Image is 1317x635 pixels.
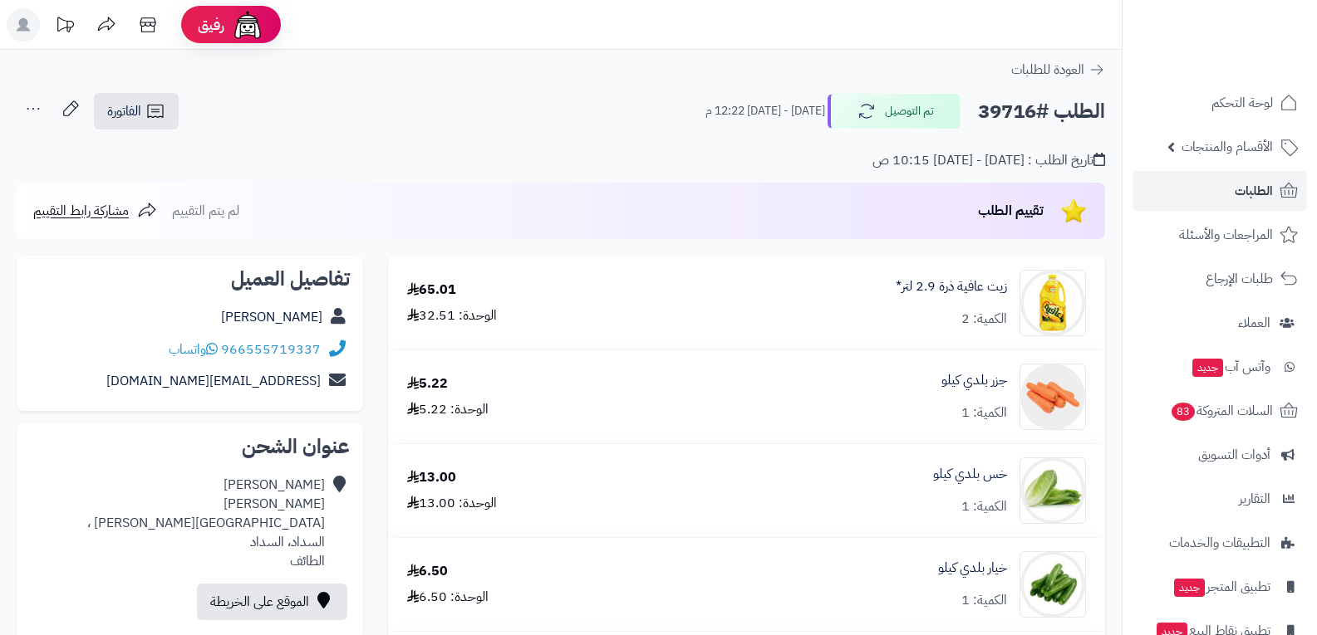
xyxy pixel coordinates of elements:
div: الوحدة: 6.50 [407,588,489,607]
img: ai-face.png [231,8,264,42]
span: المراجعات والأسئلة [1179,223,1273,247]
a: الطلبات [1133,171,1307,211]
span: وآتس آب [1191,355,1270,379]
span: التطبيقات والخدمات [1169,531,1270,554]
a: أدوات التسويق [1133,435,1307,475]
a: الموقع على الخريطة [197,584,347,620]
div: الوحدة: 32.51 [407,306,497,325]
span: طلبات الإرجاع [1206,267,1273,291]
h2: تفاصيل العميل [30,269,350,289]
span: لم يتم التقييم [172,201,239,221]
span: جديد [1174,579,1205,597]
div: تاريخ الطلب : [DATE] - [DATE] 10:15 ص [872,151,1105,170]
img: 1679243332-%D8%AC%D8%B2%D8%B1-90x90.png [1020,364,1085,430]
a: التطبيقات والخدمات [1133,523,1307,563]
img: 1664180548-%D8%AA%D9%86%D8%B2%D9%8A%D9%84%20(28)-90x90.jpg [1020,551,1085,618]
a: خس بلدي كيلو [933,465,1007,484]
span: التقارير [1239,487,1270,510]
a: [PERSON_NAME] [221,307,322,327]
span: الطلبات [1235,179,1273,203]
a: تحديثات المنصة [44,8,86,46]
a: مشاركة رابط التقييم [33,201,157,221]
span: الفاتورة [107,101,141,121]
img: logo-2.png [1204,44,1301,79]
span: جديد [1192,359,1223,377]
a: المراجعات والأسئلة [1133,215,1307,255]
span: السلات المتروكة [1170,399,1273,423]
h2: عنوان الشحن [30,437,350,457]
div: الكمية: 2 [961,310,1007,329]
a: تطبيق المتجرجديد [1133,567,1307,607]
h2: الطلب #39716 [978,95,1105,129]
div: 6.50 [407,562,448,581]
span: العملاء [1238,311,1270,335]
a: 966555719337 [221,339,321,359]
a: العودة للطلبات [1011,60,1105,80]
span: 83 [1172,403,1195,421]
span: تطبيق المتجر [1172,575,1270,598]
a: طلبات الإرجاع [1133,259,1307,299]
a: السلات المتروكة83 [1133,391,1307,431]
span: رفيق [198,15,224,35]
img: 1664180235-K2ItJsBtargMzdZZKt7VXc0AGvQJrbkcOrfWDPUX-90x90.jpg [1020,457,1085,524]
a: لوحة التحكم [1133,83,1307,123]
span: العودة للطلبات [1011,60,1084,80]
a: العملاء [1133,303,1307,343]
a: جزر بلدي كيلو [941,371,1007,390]
button: تم التوصيل [828,94,961,129]
a: زيت عافية ذرة 2.9 لتر* [896,277,1007,296]
div: الوحدة: 13.00 [407,494,497,513]
a: واتساب [169,339,218,359]
span: لوحة التحكم [1211,91,1273,115]
a: التقارير [1133,479,1307,519]
img: 1669288247-561955_0-90x90.jpg [1020,270,1085,336]
div: الكمية: 1 [961,591,1007,610]
div: الكمية: 1 [961,497,1007,516]
span: مشاركة رابط التقييم [33,201,129,221]
span: الأقسام والمنتجات [1182,135,1273,159]
div: 5.22 [407,374,448,393]
a: وآتس آبجديد [1133,347,1307,387]
a: الفاتورة [94,93,179,129]
a: خيار بلدي كيلو [938,559,1007,578]
div: 65.01 [407,281,456,300]
span: تقييم الطلب [978,201,1044,221]
div: 13.00 [407,468,456,487]
div: [PERSON_NAME] [PERSON_NAME] [GEOGRAPHIC_DATA][PERSON_NAME] ، السداد، السداد الطائف [87,476,325,570]
div: الكمية: 1 [961,403,1007,423]
a: [EMAIL_ADDRESS][DOMAIN_NAME] [106,371,321,391]
div: الوحدة: 5.22 [407,400,489,419]
small: [DATE] - [DATE] 12:22 م [705,103,825,120]
span: أدوات التسويق [1198,443,1270,466]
